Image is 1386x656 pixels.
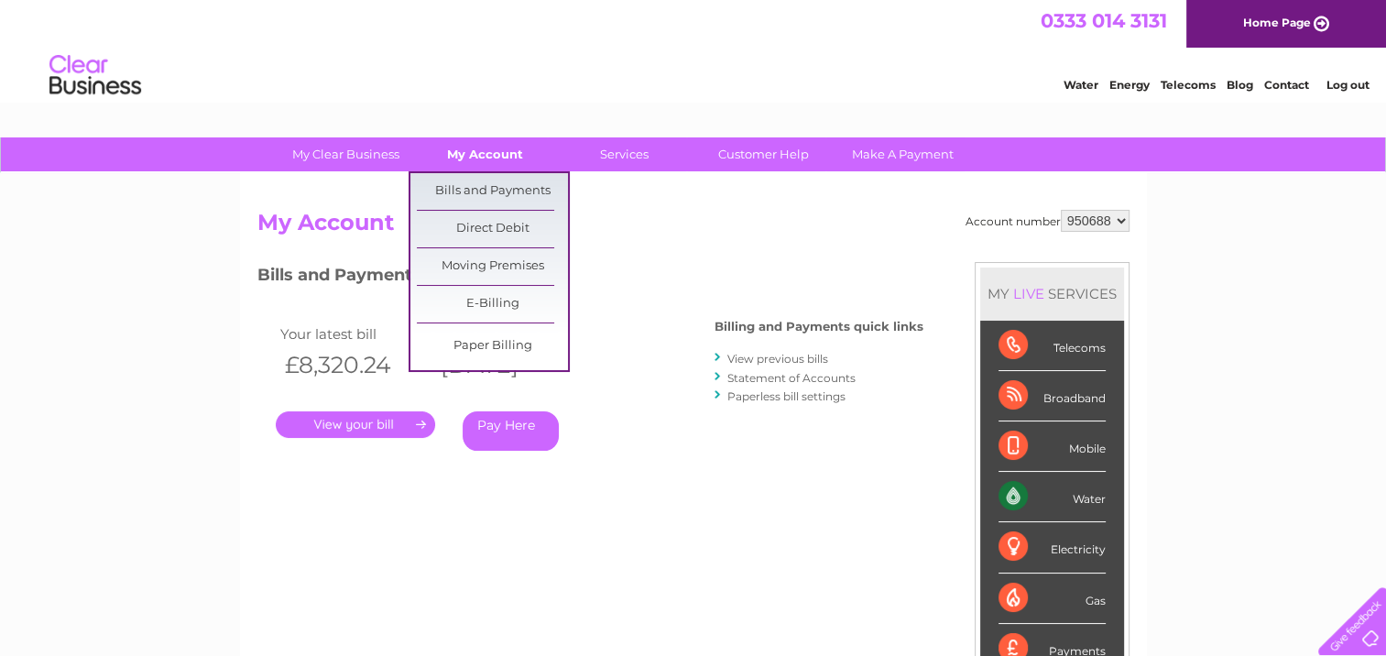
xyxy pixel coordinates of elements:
div: Account number [966,210,1130,232]
h3: Bills and Payments [257,262,923,294]
a: Moving Premises [417,248,568,285]
td: Your latest bill [276,322,431,346]
a: Blog [1227,78,1253,92]
div: LIVE [1009,285,1048,302]
a: Contact [1264,78,1309,92]
a: Energy [1109,78,1150,92]
div: Telecoms [999,321,1106,371]
div: Broadband [999,371,1106,421]
a: Bills and Payments [417,173,568,210]
a: Customer Help [688,137,839,171]
a: Services [549,137,700,171]
div: Gas [999,574,1106,624]
div: MY SERVICES [980,268,1124,320]
a: Log out [1326,78,1369,92]
a: Pay Here [463,411,559,451]
a: Telecoms [1161,78,1216,92]
a: Paper Billing [417,328,568,365]
img: logo.png [49,48,142,104]
a: My Clear Business [270,137,421,171]
a: Make A Payment [827,137,978,171]
th: £8,320.24 [276,346,431,384]
a: Water [1064,78,1098,92]
h4: Billing and Payments quick links [715,320,923,333]
div: Mobile [999,421,1106,472]
a: Direct Debit [417,211,568,247]
div: Water [999,472,1106,522]
a: Paperless bill settings [727,389,846,403]
h2: My Account [257,210,1130,245]
div: Clear Business is a trading name of Verastar Limited (registered in [GEOGRAPHIC_DATA] No. 3667643... [261,10,1127,89]
a: E-Billing [417,286,568,323]
a: My Account [409,137,561,171]
a: . [276,411,435,438]
a: 0333 014 3131 [1041,9,1167,32]
a: Statement of Accounts [727,371,856,385]
div: Electricity [999,522,1106,573]
a: View previous bills [727,352,828,366]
